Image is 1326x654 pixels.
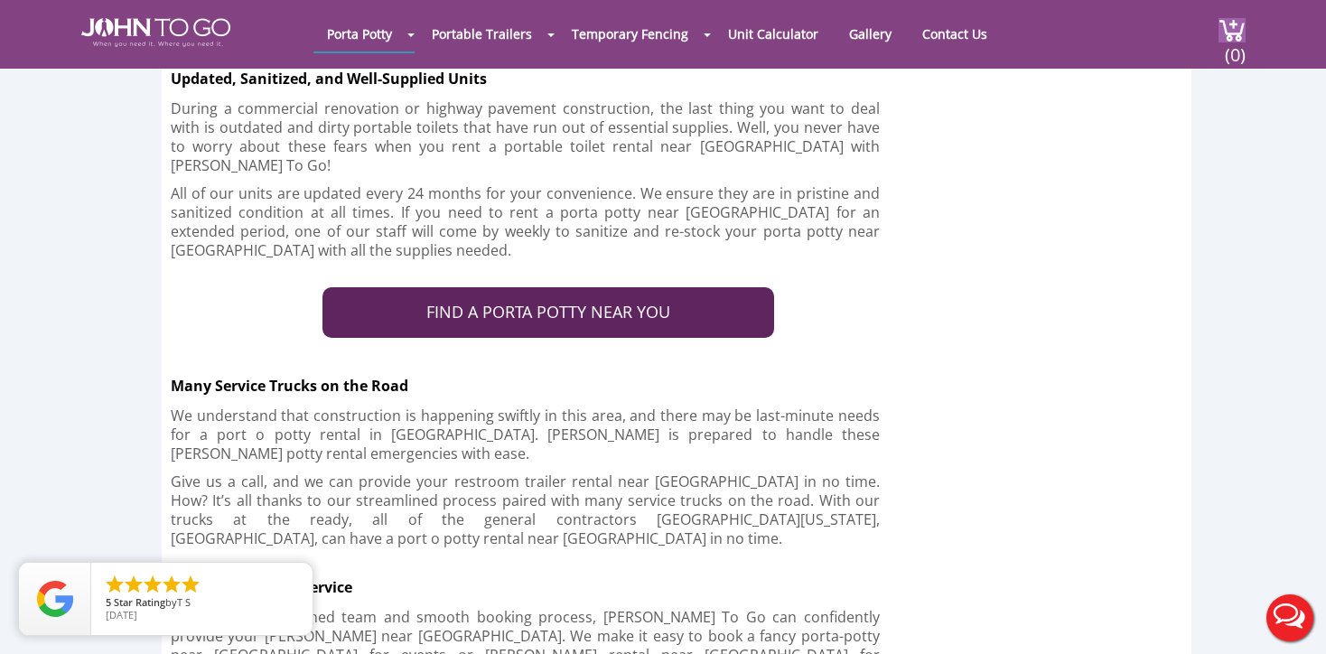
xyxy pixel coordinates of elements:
span: (0) [1224,28,1246,67]
h2: Excellent Delivery Service [171,566,925,599]
span: T S [177,595,191,609]
span: [DATE] [106,608,137,621]
a: Porta Potty [313,16,406,51]
li:  [104,574,126,595]
a: Unit Calculator [714,16,832,51]
span: Star Rating [114,595,165,609]
img: JOHN to go [81,18,230,47]
a: Temporary Fencing [558,16,702,51]
img: Review Rating [37,581,73,617]
a: Contact Us [909,16,1001,51]
img: cart a [1219,18,1246,42]
li:  [123,574,145,595]
span: by [106,597,298,610]
p: All of our units are updated every 24 months for your convenience. We ensure they are in pristine... [171,184,880,260]
li:  [161,574,182,595]
li:  [180,574,201,595]
h2: Updated, Sanitized, and Well-Supplied Units [171,58,925,90]
span: 5 [106,595,111,609]
h2: Many Service Trucks on the Road [171,365,925,397]
p: We understand that construction is happening swiftly in this area, and there may be last-minute n... [171,406,880,463]
a: Portable Trailers [418,16,546,51]
button: Live Chat [1254,582,1326,654]
a: FIND A PORTA POTTY NEAR YOU [322,287,774,338]
li:  [142,574,163,595]
p: During a commercial renovation or highway pavement construction, the last thing you want to deal ... [171,99,880,175]
a: Gallery [836,16,905,51]
p: Give us a call, and we can provide your restroom trailer rental near [GEOGRAPHIC_DATA] in no time... [171,472,880,548]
